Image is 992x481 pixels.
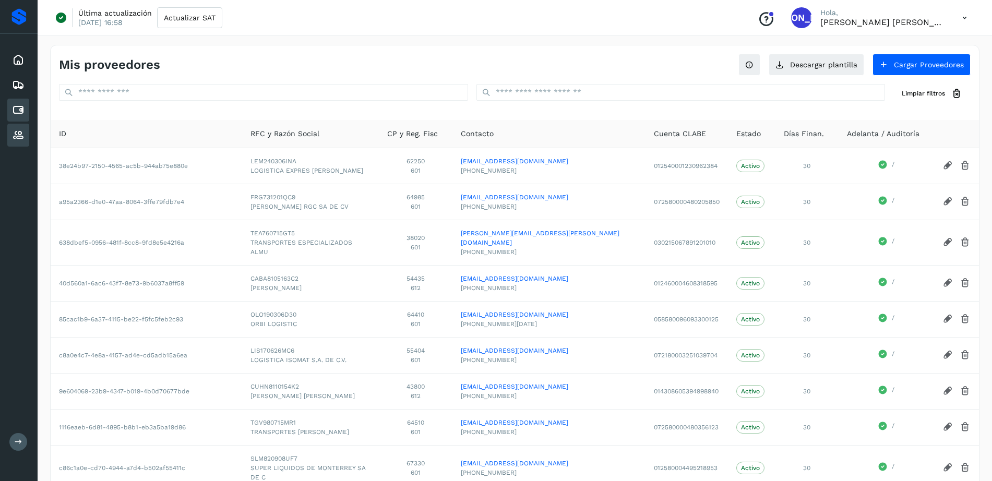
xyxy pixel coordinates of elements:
a: [EMAIL_ADDRESS][DOMAIN_NAME] [461,382,637,391]
span: [PHONE_NUMBER] [461,427,637,437]
span: [PERSON_NAME] [250,283,370,293]
span: 30 [803,198,810,206]
span: OLO190306D30 [250,310,370,319]
div: Proveedores [7,124,29,147]
span: 64510 [387,418,444,427]
p: Activo [741,352,760,359]
h4: Mis proveedores [59,57,160,73]
p: Activo [741,316,760,323]
span: 601 [387,166,444,175]
a: [EMAIL_ADDRESS][DOMAIN_NAME] [461,346,637,355]
span: 30 [803,316,810,323]
p: [DATE] 16:58 [78,18,123,27]
span: SLM820908UF7 [250,454,370,463]
span: Contacto [461,128,494,139]
span: 601 [387,243,444,252]
span: 601 [387,202,444,211]
td: a95a2366-d1e0-47aa-8064-3ffe79fdb7e4 [51,184,242,220]
p: Activo [741,198,760,206]
p: Última actualización [78,8,152,18]
span: 612 [387,283,444,293]
a: [PERSON_NAME][EMAIL_ADDRESS][PERSON_NAME][DOMAIN_NAME] [461,229,637,247]
div: Embarques [7,74,29,97]
span: 30 [803,424,810,431]
span: 55404 [387,346,444,355]
span: 612 [387,391,444,401]
span: Estado [736,128,761,139]
button: Limpiar filtros [893,84,971,103]
span: 38020 [387,233,444,243]
div: / [847,421,926,434]
p: Activo [741,464,760,472]
td: 40d560a1-6ac6-43f7-8e73-9b6037a8ff59 [51,265,242,301]
span: TEA760715GT5 [250,229,370,238]
td: 85cac1b9-6a37-4115-be22-f5fc5feb2c93 [51,301,242,337]
span: LEM240306INA [250,157,370,166]
div: / [847,313,926,326]
span: 601 [387,319,444,329]
span: [PHONE_NUMBER] [461,247,637,257]
span: FRG731201QC9 [250,193,370,202]
span: Cuenta CLABE [654,128,706,139]
td: 014308605394998940 [646,373,728,409]
span: LOGISTICA ISOMAT S.A. DE C.V. [250,355,370,365]
div: / [847,160,926,172]
span: Días Finan. [784,128,824,139]
span: TRANSPORTES [PERSON_NAME] [250,427,370,437]
td: 38e24b97-2150-4565-ac5b-944ab75e880e [51,148,242,184]
a: [EMAIL_ADDRESS][DOMAIN_NAME] [461,193,637,202]
td: c8a0e4c7-4e8a-4157-ad4e-cd5adb15a6ea [51,337,242,373]
span: TGV980715MR1 [250,418,370,427]
span: [PHONE_NUMBER] [461,355,637,365]
a: [EMAIL_ADDRESS][DOMAIN_NAME] [461,418,637,427]
p: Jorge Alexis Hernandez Lopez [820,17,946,27]
span: 67330 [387,459,444,468]
span: Actualizar SAT [164,14,216,21]
span: [PHONE_NUMBER] [461,202,637,211]
span: 601 [387,468,444,477]
div: Inicio [7,49,29,71]
div: / [847,349,926,362]
span: CUHN8110154K2 [250,382,370,391]
span: [PHONE_NUMBER] [461,468,637,477]
span: LOGISTICA EXPRES [PERSON_NAME] [250,166,370,175]
button: Actualizar SAT [157,7,222,28]
div: / [847,236,926,249]
button: Descargar plantilla [769,54,864,76]
span: 30 [803,162,810,170]
span: ORBI LOGISTIC [250,319,370,329]
p: Activo [741,280,760,287]
span: [PHONE_NUMBER][DATE] [461,319,637,329]
span: 62250 [387,157,444,166]
button: Cargar Proveedores [873,54,971,76]
span: 54435 [387,274,444,283]
span: RFC y Razón Social [250,128,319,139]
td: 638dbef5-0956-481f-8cc8-9fd8e5e4216a [51,220,242,265]
span: 64985 [387,193,444,202]
span: [PHONE_NUMBER] [461,391,637,401]
span: 601 [387,355,444,365]
span: Limpiar filtros [902,89,945,98]
span: ID [59,128,66,139]
span: 30 [803,352,810,359]
td: 072180003251039704 [646,337,728,373]
div: / [847,385,926,398]
td: 030215067891201010 [646,220,728,265]
a: [EMAIL_ADDRESS][DOMAIN_NAME] [461,274,637,283]
span: 30 [803,464,810,472]
span: 601 [387,427,444,437]
p: Activo [741,239,760,246]
span: [PHONE_NUMBER] [461,283,637,293]
span: 30 [803,388,810,395]
p: Activo [741,388,760,395]
div: / [847,277,926,290]
td: 058580096093300125 [646,301,728,337]
div: Cuentas por pagar [7,99,29,122]
td: 9e604069-23b9-4347-b019-4b0d70677bde [51,373,242,409]
p: Activo [741,424,760,431]
span: [PERSON_NAME] [PERSON_NAME] [250,391,370,401]
span: CP y Reg. Fisc [387,128,438,139]
span: 43800 [387,382,444,391]
a: [EMAIL_ADDRESS][DOMAIN_NAME] [461,459,637,468]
